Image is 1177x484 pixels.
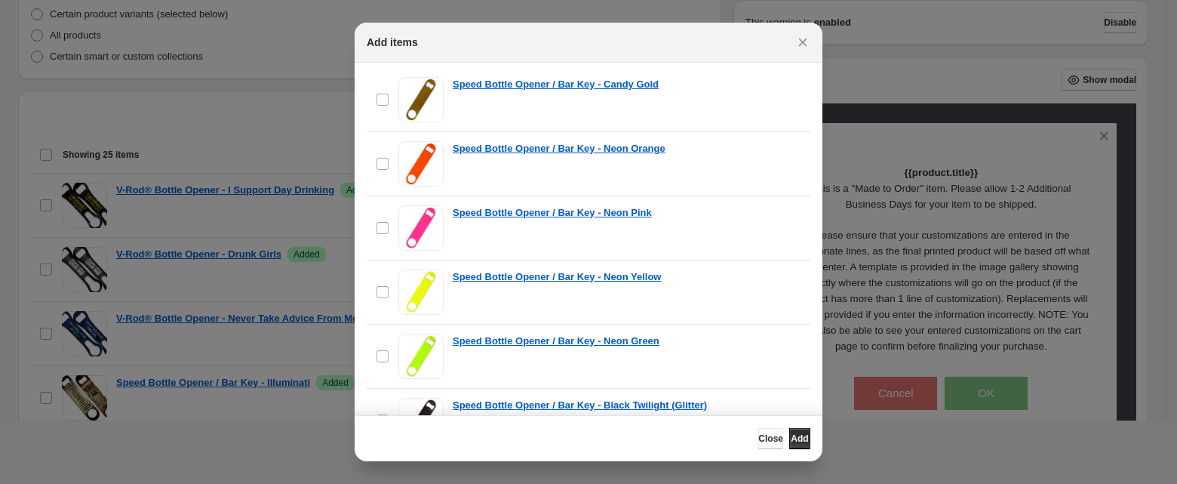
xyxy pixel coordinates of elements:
[792,32,813,53] button: Close
[399,334,444,379] img: Speed Bottle Opener / Bar Key - Neon Green
[453,77,659,92] a: Speed Bottle Opener / Bar Key - Candy Gold
[453,205,652,220] a: Speed Bottle Opener / Bar Key - Neon Pink
[453,141,665,156] a: Speed Bottle Opener / Bar Key - Neon Orange
[789,428,810,449] button: Add
[453,270,661,285] a: Speed Bottle Opener / Bar Key - Neon Yellow
[758,433,783,445] span: Close
[399,398,444,443] img: Speed Bottle Opener / Bar Key - Black Twilight (Glitter)
[758,428,783,449] button: Close
[399,141,444,187] img: Speed Bottle Opener / Bar Key - Neon Orange
[399,205,444,251] img: Speed Bottle Opener / Bar Key - Neon Pink
[453,334,659,349] a: Speed Bottle Opener / Bar Key - Neon Green
[399,270,444,315] img: Speed Bottle Opener / Bar Key - Neon Yellow
[453,398,707,413] a: Speed Bottle Opener / Bar Key - Black Twilight (Glitter)
[367,35,418,50] h2: Add items
[791,433,808,445] span: Add
[399,77,444,122] img: Speed Bottle Opener / Bar Key - Candy Gold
